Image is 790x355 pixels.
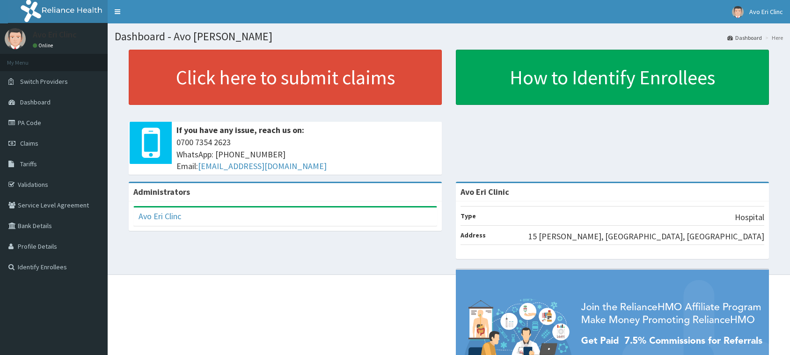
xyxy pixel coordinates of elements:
p: 15 [PERSON_NAME], [GEOGRAPHIC_DATA], [GEOGRAPHIC_DATA] [528,230,764,243]
h1: Dashboard - Avo [PERSON_NAME] [115,30,783,43]
span: Dashboard [20,98,51,106]
strong: Avo Eri Clinic [461,186,509,197]
p: Avo Eri Clinc [33,30,77,39]
span: Claims [20,139,38,148]
b: Type [461,212,476,220]
li: Here [763,34,783,42]
a: Avo Eri Clinc [139,211,181,222]
img: User Image [5,28,26,49]
p: Hospital [735,211,764,223]
span: Switch Providers [20,77,68,86]
a: Click here to submit claims [129,50,442,105]
a: Online [33,42,55,49]
b: Address [461,231,486,239]
span: Tariffs [20,160,37,168]
span: 0700 7354 2623 WhatsApp: [PHONE_NUMBER] Email: [176,136,437,172]
a: How to Identify Enrollees [456,50,769,105]
a: Dashboard [727,34,762,42]
b: Administrators [133,186,190,197]
b: If you have any issue, reach us on: [176,125,304,135]
span: Avo Eri Clinc [749,7,783,16]
a: [EMAIL_ADDRESS][DOMAIN_NAME] [198,161,327,171]
img: User Image [732,6,744,18]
